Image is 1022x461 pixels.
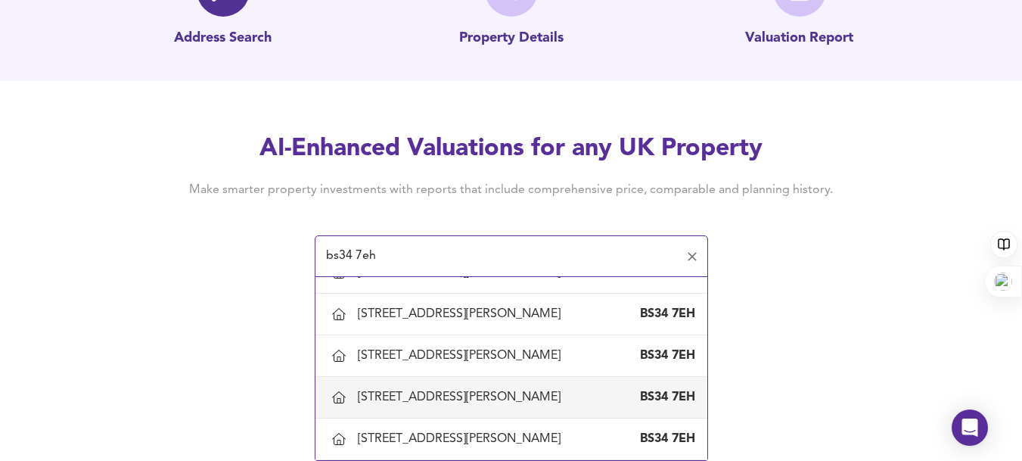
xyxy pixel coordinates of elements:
[459,29,564,48] p: Property Details
[358,347,567,364] div: [STREET_ADDRESS][PERSON_NAME]
[322,242,679,271] input: Enter a postcode to start...
[358,389,567,406] div: [STREET_ADDRESS][PERSON_NAME]
[174,29,272,48] p: Address Search
[635,389,695,406] div: BS34 7EH
[635,431,695,447] div: BS34 7EH
[952,410,988,446] div: Open Intercom Messenger
[635,347,695,364] div: BS34 7EH
[358,306,567,322] div: [STREET_ADDRESS][PERSON_NAME]
[166,182,856,198] h4: Make smarter property investments with reports that include comprehensive price, comparable and p...
[682,246,703,267] button: Clear
[358,431,567,447] div: [STREET_ADDRESS][PERSON_NAME]
[166,132,856,166] h2: AI-Enhanced Valuations for any UK Property
[635,306,695,322] div: BS34 7EH
[745,29,853,48] p: Valuation Report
